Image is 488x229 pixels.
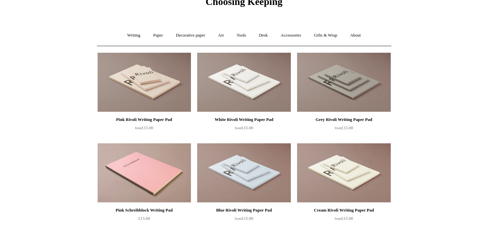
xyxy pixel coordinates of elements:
[98,53,191,112] img: Pink Rivoli Writing Paper Pad
[99,206,189,214] div: Pink Schreibblock Writing Pad
[308,27,343,44] a: Gifts & Wrap
[99,116,189,124] div: Pink Rivoli Writing Paper Pad
[335,126,341,130] span: from
[197,116,290,143] a: White Rivoli Writing Paper Pad from£15.00
[212,27,230,44] a: Art
[253,27,274,44] a: Desk
[335,125,353,130] span: £15.00
[235,126,242,130] span: from
[98,143,191,203] a: Pink Schreibblock Writing Pad Pink Schreibblock Writing Pad
[197,143,290,203] img: Blue Rivoli Writing Paper Pad
[138,216,150,221] span: £15.00
[147,27,169,44] a: Paper
[299,206,389,214] div: Cream Rivoli Writing Paper Pad
[98,143,191,203] img: Pink Schreibblock Writing Pad
[335,216,353,221] span: £15.00
[199,116,289,124] div: White Rivoli Writing Paper Pad
[235,217,242,220] span: from
[170,27,211,44] a: Decorative paper
[297,143,390,203] a: Cream Rivoli Writing Paper Pad Cream Rivoli Writing Paper Pad
[299,116,389,124] div: Grey Rivoli Writing Paper Pad
[197,53,290,112] img: White Rivoli Writing Paper Pad
[199,206,289,214] div: Blue Rivoli Writing Paper Pad
[135,125,153,130] span: £15.00
[335,217,341,220] span: from
[297,116,390,143] a: Grey Rivoli Writing Paper Pad from£15.00
[297,53,390,112] img: Grey Rivoli Writing Paper Pad
[135,126,142,130] span: from
[344,27,367,44] a: About
[235,125,253,130] span: £15.00
[297,53,390,112] a: Grey Rivoli Writing Paper Pad Grey Rivoli Writing Paper Pad
[275,27,307,44] a: Accessories
[98,53,191,112] a: Pink Rivoli Writing Paper Pad Pink Rivoli Writing Paper Pad
[231,27,252,44] a: Tools
[297,143,390,203] img: Cream Rivoli Writing Paper Pad
[235,216,253,221] span: £15.00
[205,1,282,6] a: Choosing Keeping
[121,27,146,44] a: Writing
[197,143,290,203] a: Blue Rivoli Writing Paper Pad Blue Rivoli Writing Paper Pad
[197,53,290,112] a: White Rivoli Writing Paper Pad White Rivoli Writing Paper Pad
[98,116,191,143] a: Pink Rivoli Writing Paper Pad from£15.00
